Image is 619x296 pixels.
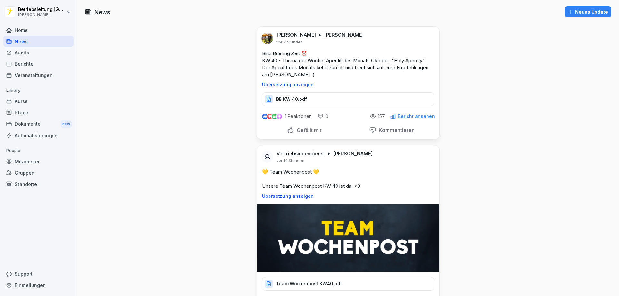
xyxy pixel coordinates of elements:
img: love [267,114,272,119]
p: Betriebsleitung [GEOGRAPHIC_DATA] [18,7,65,12]
p: People [3,146,74,156]
p: [PERSON_NAME] [18,13,65,17]
div: 0 [318,113,328,119]
a: News [3,36,74,47]
p: Blitz Briefing Zeit ⏰ KW 40 - Thema der Woche: Aperitif des Monats Oktober: "Holy Aperoly" Der Ap... [262,50,434,78]
a: Pfade [3,107,74,118]
p: Library [3,85,74,96]
a: Kurse [3,96,74,107]
img: g34s0yh0j3vng4wml98129oi.png [257,204,439,272]
img: like [262,114,267,119]
a: Gruppen [3,167,74,178]
button: Neues Update [565,6,611,17]
p: 157 [378,114,385,119]
a: Einstellungen [3,280,74,291]
p: Übersetzung anzeigen [262,82,434,87]
div: New [61,120,72,128]
p: [PERSON_NAME] [324,32,364,38]
a: DokumenteNew [3,118,74,130]
p: Vertriebsinnendienst [276,150,325,157]
div: Support [3,268,74,280]
img: inspiring [277,113,282,119]
p: [PERSON_NAME] [276,32,316,38]
a: Automatisierungen [3,130,74,141]
p: Bericht ansehen [398,114,435,119]
a: Standorte [3,178,74,190]
p: [PERSON_NAME] [333,150,373,157]
a: Berichte [3,58,74,70]
p: 1 Reaktionen [285,114,312,119]
p: BB KW 40.pdf [276,96,307,102]
p: Übersetzung anzeigen [262,194,434,199]
p: Team Wochenpost KW40.pdf [276,281,342,287]
img: celebrate [272,114,277,119]
p: Kommentieren [376,127,415,133]
a: BB KW 40.pdf [262,98,434,104]
h1: News [94,8,110,16]
div: Neues Update [568,8,608,15]
p: vor 14 Stunden [276,158,304,163]
a: Team Wochenpost KW40.pdf [262,282,434,289]
p: 💛 Team Wochenpost 💛 Unsere Team Wochenpost KW 40 ist da. <3 [262,168,434,190]
p: Gefällt mir [294,127,322,133]
p: vor 7 Stunden [276,40,303,45]
img: ahtvx1qdgs31qf7oeejj87mb.png [261,33,273,44]
a: Mitarbeiter [3,156,74,167]
a: Veranstaltungen [3,70,74,81]
a: Audits [3,47,74,58]
a: Home [3,24,74,36]
div: Dokumente [3,118,74,130]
